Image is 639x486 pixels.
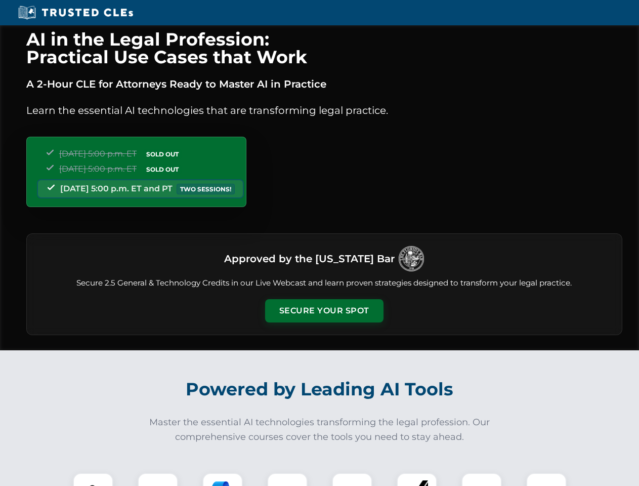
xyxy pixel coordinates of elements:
h2: Powered by Leading AI Tools [39,372,600,407]
span: SOLD OUT [143,149,182,159]
img: Trusted CLEs [15,5,136,20]
h1: AI in the Legal Profession: Practical Use Cases that Work [26,30,622,66]
button: Secure Your Spot [265,299,384,322]
span: SOLD OUT [143,164,182,175]
p: Secure 2.5 General & Technology Credits in our Live Webcast and learn proven strategies designed ... [39,277,610,289]
h3: Approved by the [US_STATE] Bar [224,250,395,268]
img: Logo [399,246,424,271]
p: A 2-Hour CLE for Attorneys Ready to Master AI in Practice [26,76,622,92]
p: Learn the essential AI technologies that are transforming legal practice. [26,102,622,118]
p: Master the essential AI technologies transforming the legal profession. Our comprehensive courses... [143,415,497,444]
span: [DATE] 5:00 p.m. ET [59,164,137,174]
span: [DATE] 5:00 p.m. ET [59,149,137,158]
